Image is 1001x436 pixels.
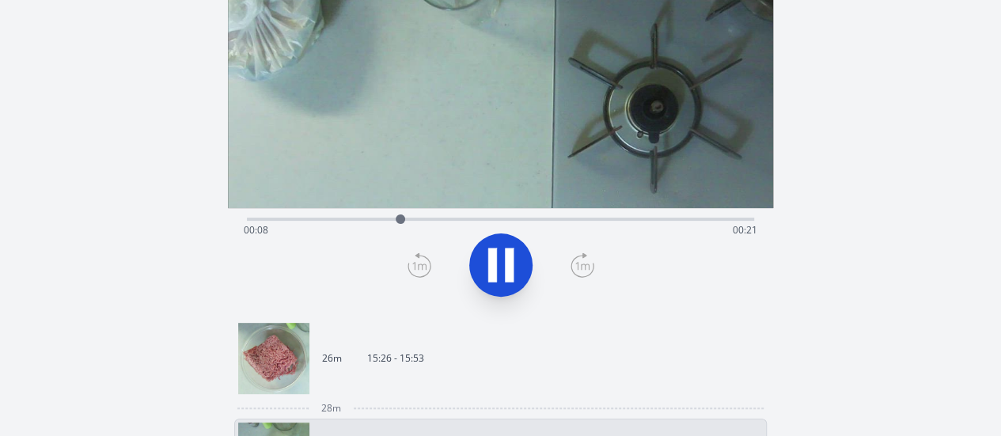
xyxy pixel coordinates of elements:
[367,352,424,365] p: 15:26 - 15:53
[322,352,342,365] p: 26m
[238,323,309,394] img: 251004062720_thumb.jpeg
[321,402,341,415] span: 28m
[244,223,268,237] span: 00:08
[733,223,757,237] span: 00:21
